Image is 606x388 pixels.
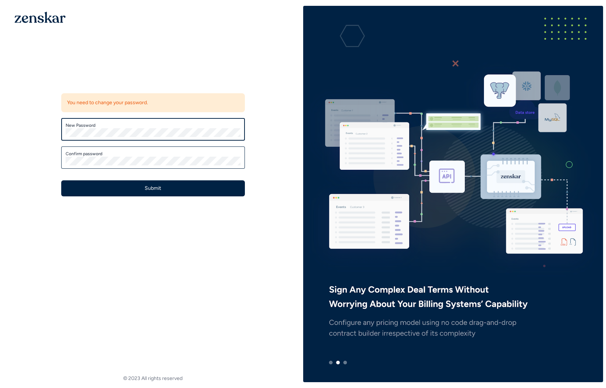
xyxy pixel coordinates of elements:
footer: © 2023 All rights reserved [3,375,303,382]
label: Confirm password [66,151,241,157]
label: New Password [66,122,241,128]
div: You need to change your password. [61,93,245,112]
button: Submit [61,180,245,196]
img: e3ZQAAAMhDCM8y96E9JIIDxLgAABAgQIECBAgAABAgQyAoJA5mpDCRAgQIAAAQIECBAgQIAAAQIECBAgQKAsIAiU37edAAECB... [303,1,603,387]
img: 1OGAJ2xQqyY4LXKgY66KYq0eOWRCkrZdAb3gUhuVAqdWPZE9SRJmCz+oDMSn4zDLXe31Ii730ItAGKgCKgCCgCikA4Av8PJUP... [15,12,66,23]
